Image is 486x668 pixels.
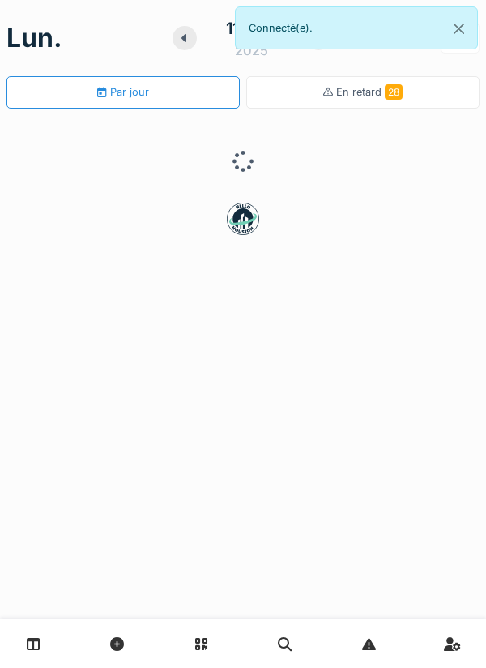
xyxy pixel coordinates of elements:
[6,23,62,54] h1: lun.
[235,41,268,60] div: 2025
[97,84,148,100] div: Par jour
[235,6,478,49] div: Connecté(e).
[226,16,277,41] div: 11 août
[336,86,403,98] span: En retard
[227,203,259,235] img: badge-BVDL4wpA.svg
[441,7,477,50] button: Close
[385,84,403,100] span: 28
